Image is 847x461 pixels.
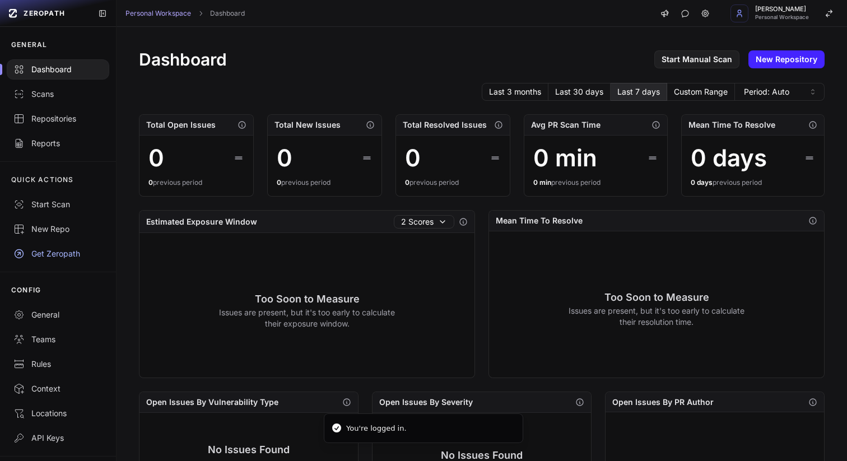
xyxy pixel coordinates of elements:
div: Start Scan [13,199,103,210]
div: Context [13,383,103,394]
div: previous period [405,178,501,187]
button: Custom Range [667,83,735,101]
nav: breadcrumb [125,9,245,18]
div: 0 min [533,145,597,171]
div: Reports [13,138,103,149]
p: QUICK ACTIONS [11,175,74,184]
svg: caret sort, [808,87,817,96]
div: API Keys [13,432,103,444]
div: Get Zeropath [13,248,103,259]
div: 0 days [691,145,767,171]
a: Start Manual Scan [654,50,739,68]
h2: Estimated Exposure Window [146,216,257,227]
div: Scans [13,89,103,100]
span: Period: Auto [744,86,789,97]
h3: No Issues Found [161,442,337,458]
span: 0 [277,178,281,187]
button: 2 Scores [394,215,454,229]
p: GENERAL [11,40,47,49]
span: 0 [148,178,153,187]
div: 0 [148,145,164,171]
h2: Open Issues By Vulnerability Type [146,397,278,408]
h2: Mean Time To Resolve [688,119,775,131]
span: ZEROPATH [24,9,65,18]
a: Dashboard [210,9,245,18]
svg: chevron right, [197,10,204,17]
p: Issues are present, but it's too early to calculate their resolution time. [569,305,745,328]
h2: Open Issues By PR Author [612,397,714,408]
div: Locations [13,408,103,419]
button: Last 3 months [482,83,548,101]
a: Personal Workspace [125,9,191,18]
a: New Repository [748,50,825,68]
span: 0 [405,178,409,187]
span: [PERSON_NAME] [755,6,809,12]
div: Dashboard [13,64,103,75]
h2: Mean Time To Resolve [496,215,583,226]
div: previous period [691,178,815,187]
div: General [13,309,103,320]
span: 0 min [533,178,551,187]
h2: Open Issues By Severity [379,397,473,408]
h2: Total Resolved Issues [403,119,487,131]
div: 0 [405,145,421,171]
div: Teams [13,334,103,345]
h2: Total Open Issues [146,119,216,131]
div: previous period [277,178,373,187]
span: 0 days [691,178,713,187]
div: Rules [13,358,103,370]
h1: Dashboard [139,49,227,69]
p: Issues are present, but it's too early to calculate their exposure window. [219,307,395,329]
div: 0 [277,145,292,171]
p: CONFIG [11,286,41,295]
div: Repositories [13,113,103,124]
span: Personal Workspace [755,15,809,20]
div: New Repo [13,223,103,235]
a: ZEROPATH [4,4,89,22]
h2: Avg PR Scan Time [531,119,601,131]
div: previous period [533,178,658,187]
button: Last 7 days [611,83,667,101]
h3: Too Soon to Measure [569,290,745,305]
div: previous period [148,178,244,187]
h3: Too Soon to Measure [219,291,395,307]
button: Last 30 days [548,83,611,101]
h2: Total New Issues [274,119,341,131]
div: You're logged in. [346,423,407,434]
